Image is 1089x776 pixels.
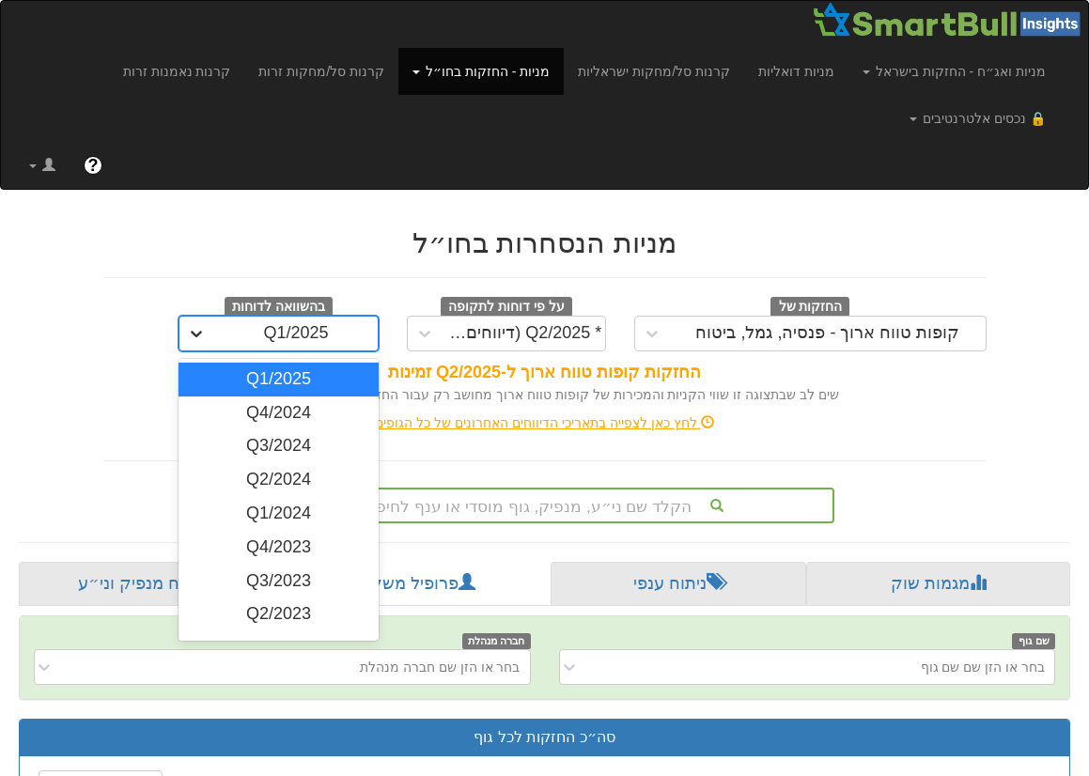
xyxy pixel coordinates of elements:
span: שם גוף [1012,633,1055,649]
div: Q1/2024 [179,497,379,531]
div: Q3/2024 [179,429,379,463]
div: Q1/2025 [179,363,379,396]
span: בהשוואה לדוחות [225,297,333,318]
a: מניות - החזקות בחו״ל [398,48,564,95]
span: על פי דוחות לתקופה [441,297,571,318]
a: מניות דואליות [744,48,848,95]
span: ? [87,156,98,175]
a: 🔒 נכסים אלטרנטיבים [895,95,1060,142]
h3: סה״כ החזקות לכל גוף [34,729,1055,746]
a: מגמות שוק [806,562,1070,607]
span: החזקות של [770,297,849,318]
img: Smartbull [812,1,1088,39]
a: פרופיל משקיע [282,562,551,607]
div: Q4/2023 [179,531,379,565]
div: Q4/2024 [179,396,379,430]
a: ניתוח ענפי [551,562,807,607]
a: קרנות נאמנות זרות [109,48,245,95]
span: חברה מנהלת [462,633,531,649]
div: Q1/2025 [264,324,329,343]
div: Q1/2023 [179,631,379,665]
div: Q2/2023 [179,598,379,631]
a: ? [70,142,117,189]
div: בחר או הזן שם חברה מנהלת [360,658,520,676]
a: קרנות סל/מחקות ישראליות [564,48,744,95]
div: הקלד שם ני״ע, מנפיק, גוף מוסדי או ענף לחיפוש... [257,489,832,521]
div: Q3/2023 [179,565,379,598]
div: בחר או הזן שם שם גוף [921,658,1045,676]
h2: מניות הנסחרות בחו״ל [103,227,987,258]
div: קופות טווח ארוך - פנסיה, גמל, ביטוח [695,324,959,343]
div: שים לב שבתצוגה זו שווי הקניות והמכירות של קופות טווח ארוך מחושב רק עבור החזקות שדווחו ל Q2/2025 [103,385,987,404]
a: מניות ואג״ח - החזקות בישראל [848,48,1060,95]
a: קרנות סל/מחקות זרות [244,48,398,95]
a: ניתוח מנפיק וני״ע [19,562,282,607]
div: * Q2/2025 (דיווחים חלקיים) [446,324,602,343]
div: החזקות קופות טווח ארוך ל-Q2/2025 זמינות [103,361,987,385]
div: Q2/2024 [179,463,379,497]
div: לחץ כאן לצפייה בתאריכי הדיווחים האחרונים של כל הגופים [89,413,1001,432]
